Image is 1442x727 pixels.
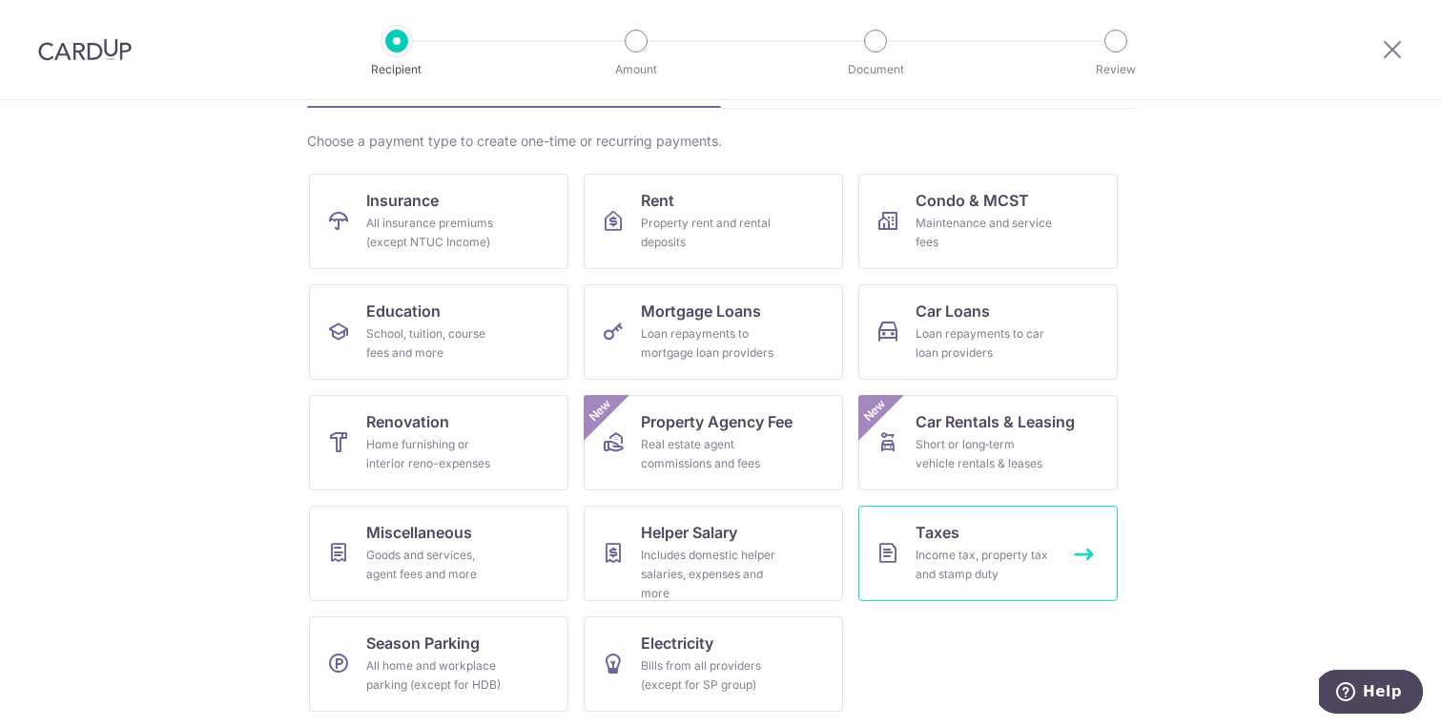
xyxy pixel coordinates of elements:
span: Help [44,13,83,31]
img: CardUp [38,38,132,61]
div: Includes domestic helper salaries, expenses and more [641,546,778,603]
a: Car Rentals & LeasingShort or long‑term vehicle rentals & leasesNew [858,395,1118,490]
div: Goods and services, agent fees and more [366,546,504,584]
a: RenovationHome furnishing or interior reno-expenses [309,395,568,490]
div: Choose a payment type to create one-time or recurring payments. [307,132,1135,151]
a: Mortgage LoansLoan repayments to mortgage loan providers [584,284,843,380]
div: All home and workplace parking (except for HDB) [366,656,504,695]
span: Helper Salary [641,521,737,544]
span: Miscellaneous [366,521,472,544]
p: Recipient [326,60,467,79]
span: Property Agency Fee [641,410,793,433]
div: School, tuition, course fees and more [366,324,504,363]
a: ElectricityBills from all providers (except for SP group) [584,616,843,712]
a: Property Agency FeeReal estate agent commissions and feesNew [584,395,843,490]
div: Maintenance and service fees [916,214,1053,252]
p: Amount [566,60,707,79]
iframe: Opens a widget where you can find more information [1319,670,1423,717]
span: Insurance [366,189,439,212]
div: Loan repayments to mortgage loan providers [641,324,778,363]
div: Loan repayments to car loan providers [916,324,1053,363]
span: Season Parking [366,632,480,654]
span: Rent [641,189,674,212]
span: Renovation [366,410,449,433]
a: Condo & MCSTMaintenance and service fees [858,174,1118,269]
span: Condo & MCST [916,189,1029,212]
div: Bills from all providers (except for SP group) [641,656,778,695]
div: All insurance premiums (except NTUC Income) [366,214,504,252]
span: Car Loans [916,300,990,322]
div: Income tax, property tax and stamp duty [916,546,1053,584]
p: Document [805,60,946,79]
span: New [585,395,616,426]
p: Review [1045,60,1186,79]
a: Season ParkingAll home and workplace parking (except for HDB) [309,616,568,712]
a: InsuranceAll insurance premiums (except NTUC Income) [309,174,568,269]
a: Car LoansLoan repayments to car loan providers [858,284,1118,380]
div: Short or long‑term vehicle rentals & leases [916,435,1053,473]
a: TaxesIncome tax, property tax and stamp duty [858,506,1118,601]
span: Car Rentals & Leasing [916,410,1075,433]
a: MiscellaneousGoods and services, agent fees and more [309,506,568,601]
span: Mortgage Loans [641,300,761,322]
span: Taxes [916,521,959,544]
a: Helper SalaryIncludes domestic helper salaries, expenses and more [584,506,843,601]
div: Home furnishing or interior reno-expenses [366,435,504,473]
a: RentProperty rent and rental deposits [584,174,843,269]
a: EducationSchool, tuition, course fees and more [309,284,568,380]
span: Education [366,300,441,322]
div: Real estate agent commissions and fees [641,435,778,473]
div: Property rent and rental deposits [641,214,778,252]
span: New [859,395,891,426]
span: Electricity [641,632,713,654]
